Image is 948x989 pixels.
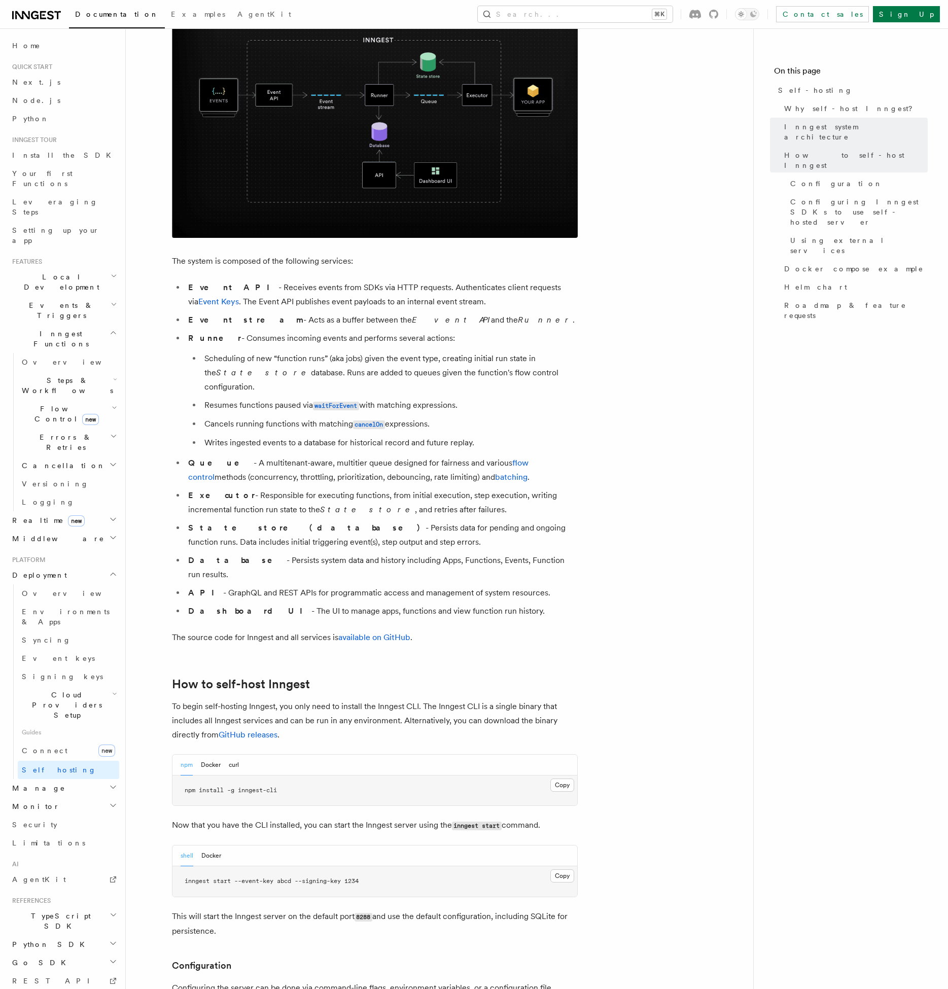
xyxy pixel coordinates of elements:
[22,673,103,681] span: Signing keys
[12,875,66,884] span: AgentKit
[22,589,126,597] span: Overview
[22,358,126,366] span: Overview
[8,258,42,266] span: Features
[12,78,60,86] span: Next.js
[495,472,528,482] a: batching
[8,584,119,779] div: Deployment
[338,632,410,642] a: available on GitHub
[201,398,578,413] li: Resumes functions paused via with matching expressions.
[201,436,578,450] li: Writes ingested events to a database for historical record and future replay.
[188,458,529,482] a: flow control
[18,690,112,720] span: Cloud Providers Setup
[790,235,928,256] span: Using external services
[68,515,85,526] span: new
[185,313,578,327] li: - Acts as a buffer between the and the .
[8,958,72,968] span: Go SDK
[8,953,119,972] button: Go SDK
[181,845,193,866] button: shell
[12,198,98,216] span: Leveraging Steps
[8,897,51,905] span: References
[8,570,67,580] span: Deployment
[18,456,119,475] button: Cancellation
[18,461,106,471] span: Cancellation
[790,179,883,189] span: Configuration
[18,584,119,603] a: Overview
[22,608,110,626] span: Environments & Apps
[478,6,673,22] button: Search...⌘K
[8,221,119,250] a: Setting up your app
[18,686,119,724] button: Cloud Providers Setup
[8,797,119,816] button: Monitor
[22,654,95,662] span: Event keys
[353,420,385,429] code: cancelOn
[188,555,287,565] strong: Database
[550,779,574,792] button: Copy
[82,414,99,425] span: new
[8,300,111,321] span: Events & Triggers
[18,724,119,740] span: Guides
[172,699,578,742] p: To begin self-hosting Inngest, you only need to install the Inngest CLI. The Inngest CLI is a sin...
[231,3,297,27] a: AgentKit
[18,475,119,493] a: Versioning
[98,745,115,757] span: new
[8,136,57,144] span: Inngest tour
[735,8,759,20] button: Toggle dark mode
[18,649,119,667] a: Event keys
[75,10,159,18] span: Documentation
[12,839,85,847] span: Limitations
[776,6,869,22] a: Contact sales
[201,755,221,775] button: Docker
[188,458,254,468] strong: Queue
[313,402,359,410] code: waitForEvent
[8,556,46,564] span: Platform
[185,586,578,600] li: - GraphQL and REST APIs for programmatic access and management of system resources.
[652,9,666,19] kbd: ⌘K
[69,3,165,28] a: Documentation
[188,523,426,533] strong: State store (database)
[12,169,73,188] span: Your first Functions
[185,604,578,618] li: - The UI to manage apps, functions and view function run history.
[18,375,113,396] span: Steps & Workflows
[412,315,491,325] em: Event API
[8,63,52,71] span: Quick start
[12,821,57,829] span: Security
[8,268,119,296] button: Local Development
[229,755,239,775] button: curl
[8,935,119,953] button: Python SDK
[313,400,359,410] a: waitForEvent
[8,37,119,55] a: Home
[22,747,67,755] span: Connect
[550,869,574,882] button: Copy
[185,521,578,549] li: - Persists data for pending and ongoing function runs. Data includes initial triggering event(s),...
[188,333,241,343] strong: Runner
[18,428,119,456] button: Errors & Retries
[198,297,239,306] a: Event Keys
[188,606,311,616] strong: Dashboard UI
[188,315,303,325] strong: Event stream
[172,959,231,973] a: Configuration
[22,480,89,488] span: Versioning
[18,631,119,649] a: Syncing
[8,73,119,91] a: Next.js
[784,282,847,292] span: Helm chart
[12,977,98,985] span: REST API
[778,85,853,95] span: Self-hosting
[181,755,193,775] button: npm
[8,529,119,548] button: Middleware
[18,740,119,761] a: Connectnew
[12,115,49,123] span: Python
[8,515,85,525] span: Realtime
[172,818,578,833] p: Now that you have the CLI installed, you can start the Inngest server using the command.
[185,331,578,450] li: - Consumes incoming events and performs several actions:
[8,834,119,852] a: Limitations
[790,197,928,227] span: Configuring Inngest SDKs to use self-hosted server
[18,353,119,371] a: Overview
[237,10,291,18] span: AgentKit
[216,368,311,377] em: State store
[172,677,310,691] a: How to self-host Inngest
[784,300,928,321] span: Roadmap & feature requests
[784,103,920,114] span: Why self-host Inngest?
[320,505,415,514] em: State store
[12,226,99,244] span: Setting up your app
[452,822,502,830] code: inngest start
